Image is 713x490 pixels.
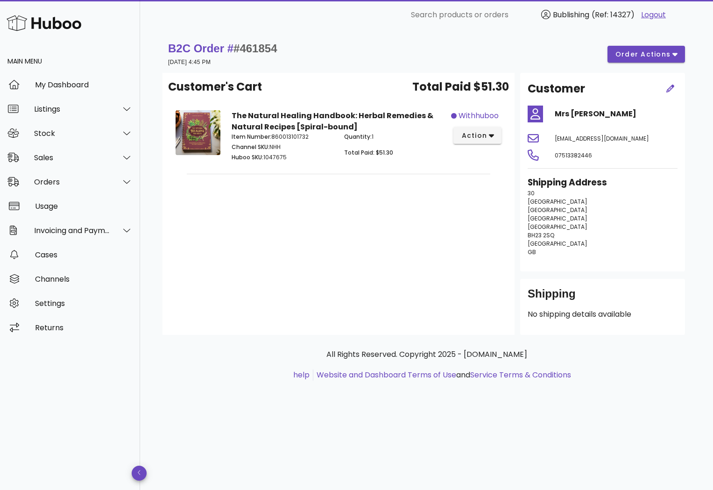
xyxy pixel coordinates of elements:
div: Channels [35,275,133,284]
span: [GEOGRAPHIC_DATA] [528,240,587,248]
span: #461854 [233,42,277,55]
span: Huboo SKU: [232,153,263,161]
p: 860013101732 [232,133,333,141]
div: Usage [35,202,133,211]
span: action [461,131,487,141]
span: GB [528,248,536,256]
span: 30 [528,189,535,197]
span: Total Paid: $51.30 [344,149,393,156]
span: Customer's Cart [168,78,262,95]
div: My Dashboard [35,80,133,89]
span: (Ref: 14327) [592,9,635,20]
span: [GEOGRAPHIC_DATA] [528,214,587,222]
div: Stock [34,129,110,138]
span: [GEOGRAPHIC_DATA] [528,206,587,214]
h2: Customer [528,80,585,97]
div: Listings [34,105,110,114]
div: Invoicing and Payments [34,226,110,235]
p: All Rights Reserved. Copyright 2025 - [DOMAIN_NAME] [170,349,683,360]
a: Website and Dashboard Terms of Use [317,369,456,380]
small: [DATE] 4:45 PM [168,59,211,65]
span: order actions [615,50,671,59]
button: order actions [607,46,685,63]
div: Sales [34,153,110,162]
a: Service Terms & Conditions [470,369,571,380]
div: Orders [34,178,110,186]
span: Item Number: [232,133,271,141]
h4: Mrs [PERSON_NAME] [555,108,678,120]
div: Returns [35,323,133,332]
div: Shipping [528,286,678,309]
div: Cases [35,250,133,259]
span: [EMAIL_ADDRESS][DOMAIN_NAME] [555,135,649,142]
p: NHH [232,143,333,151]
p: No shipping details available [528,309,678,320]
p: 1047675 [232,153,333,162]
span: Quantity: [344,133,372,141]
a: Logout [641,9,666,21]
p: 1 [344,133,445,141]
button: action [453,127,501,144]
span: 07513382446 [555,151,592,159]
div: Settings [35,299,133,308]
span: Total Paid $51.30 [412,78,509,95]
span: Bublishing [553,9,589,20]
span: BH23 2SQ [528,231,554,239]
span: Channel SKU: [232,143,269,151]
strong: The Natural Healing Handbook: Herbal Remedies & Natural Recipes [Spiral-bound] [232,110,433,132]
h3: Shipping Address [528,176,678,189]
span: withhuboo [459,110,499,121]
a: help [293,369,310,380]
li: and [313,369,571,381]
span: [GEOGRAPHIC_DATA] [528,198,587,206]
img: Huboo Logo [7,13,81,33]
strong: B2C Order # [168,42,277,55]
span: [GEOGRAPHIC_DATA] [528,223,587,231]
img: Product Image [176,110,220,155]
